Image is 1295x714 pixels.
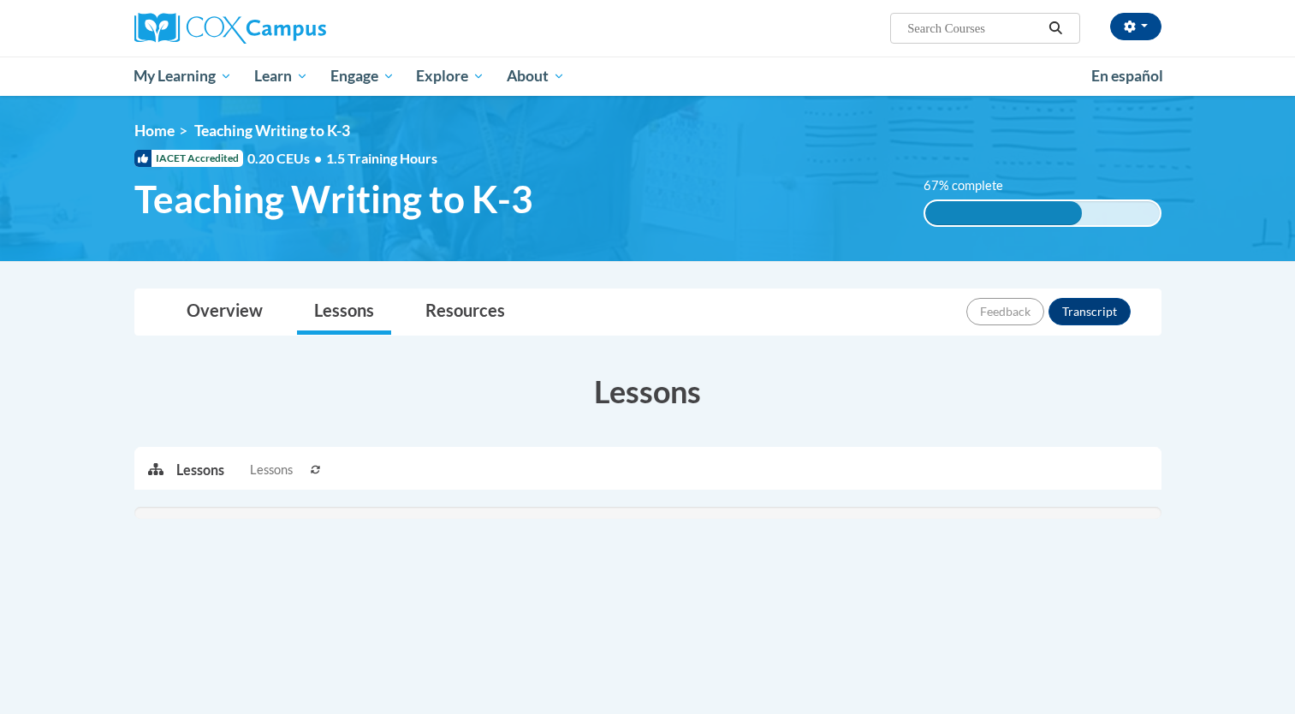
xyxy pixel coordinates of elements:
a: Engage [319,57,406,96]
span: Lessons [250,461,293,479]
span: Teaching Writing to K-3 [134,176,533,222]
a: Lessons [297,289,391,335]
a: Overview [169,289,280,335]
h3: Lessons [134,370,1161,413]
a: My Learning [123,57,244,96]
span: Learn [254,66,308,86]
span: 1.5 Training Hours [326,150,437,166]
a: Learn [243,57,319,96]
span: Engage [330,66,395,86]
span: 0.20 CEUs [247,149,326,168]
button: Search [1043,18,1068,39]
p: Lessons [176,461,224,479]
div: Main menu [109,57,1187,96]
a: Resources [408,289,522,335]
a: Home [134,122,175,140]
input: Search Courses [906,18,1043,39]
div: 67% complete [925,201,1082,225]
span: Teaching Writing to K-3 [194,122,350,140]
button: Feedback [966,298,1044,325]
a: About [496,57,576,96]
span: IACET Accredited [134,150,243,167]
a: Explore [405,57,496,96]
a: Cox Campus [134,13,460,44]
label: 67% complete [924,176,1022,195]
span: My Learning [134,66,232,86]
button: Account Settings [1110,13,1161,40]
a: En español [1080,58,1174,94]
button: Transcript [1048,298,1131,325]
span: About [507,66,565,86]
span: • [314,150,322,166]
span: En español [1091,67,1163,85]
img: Cox Campus [134,13,326,44]
span: Explore [416,66,484,86]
